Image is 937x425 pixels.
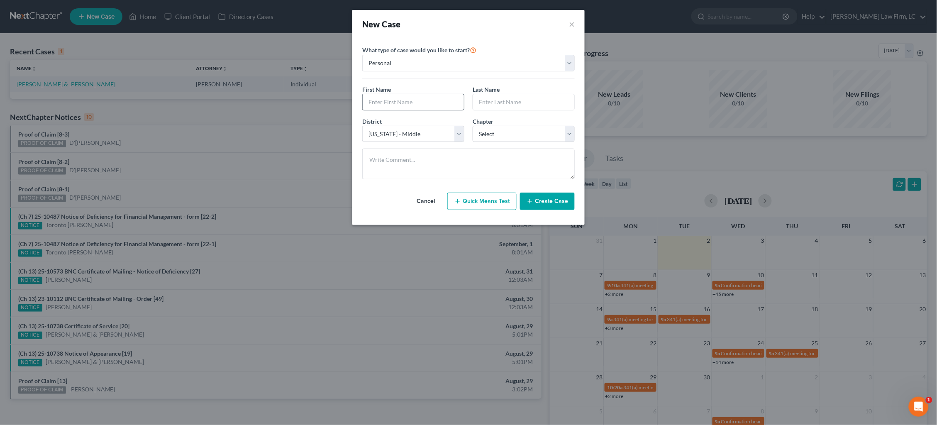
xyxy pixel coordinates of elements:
[520,193,575,210] button: Create Case
[909,397,929,417] iframe: Intercom live chat
[362,45,476,55] label: What type of case would you like to start?
[473,118,493,125] span: Chapter
[407,193,444,210] button: Cancel
[362,19,401,29] strong: New Case
[926,397,932,403] span: 1
[362,86,391,93] span: First Name
[473,86,500,93] span: Last Name
[447,193,517,210] button: Quick Means Test
[363,94,464,110] input: Enter First Name
[362,118,382,125] span: District
[569,18,575,30] button: ×
[473,94,574,110] input: Enter Last Name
